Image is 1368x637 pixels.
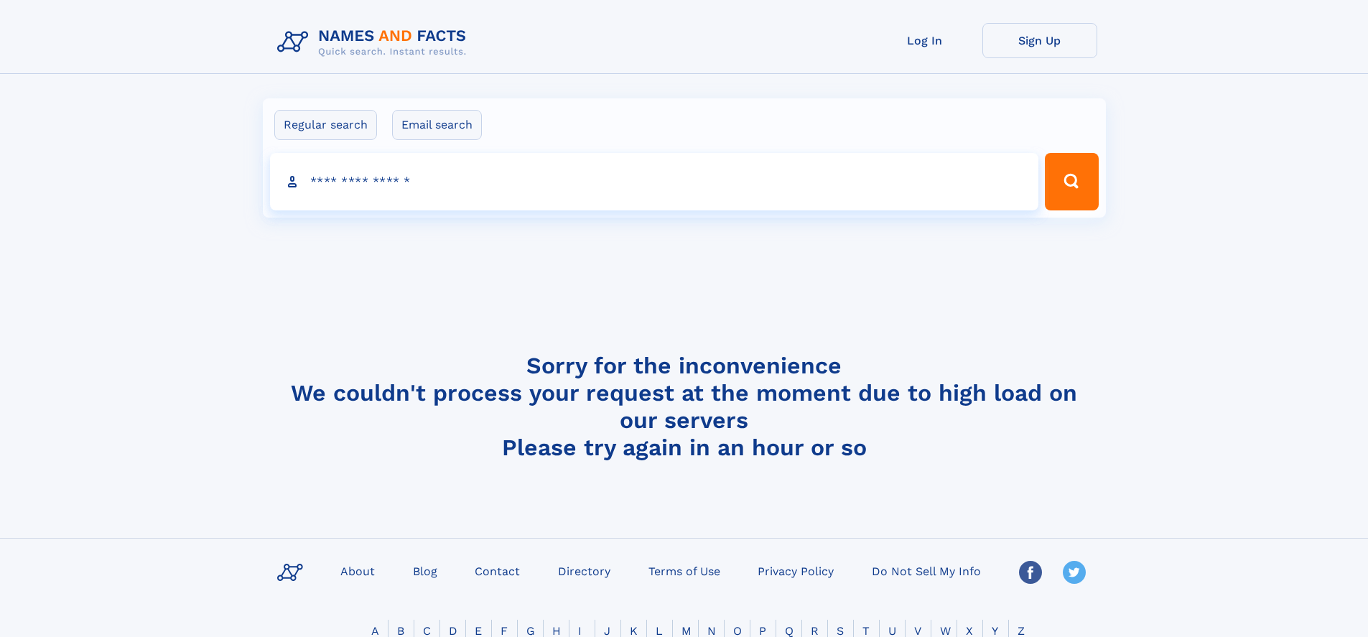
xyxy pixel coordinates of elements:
a: Log In [867,23,982,58]
a: About [335,560,381,581]
label: Email search [392,110,482,140]
a: Blog [407,560,443,581]
img: Logo Names and Facts [271,23,478,62]
a: Terms of Use [643,560,726,581]
input: search input [270,153,1039,210]
a: Directory [552,560,616,581]
img: Facebook [1019,561,1042,584]
a: Contact [469,560,526,581]
label: Regular search [274,110,377,140]
a: Privacy Policy [752,560,839,581]
h4: Sorry for the inconvenience We couldn't process your request at the moment due to high load on ou... [271,352,1097,461]
img: Twitter [1063,561,1086,584]
a: Sign Up [982,23,1097,58]
a: Do Not Sell My Info [866,560,987,581]
button: Search Button [1045,153,1098,210]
